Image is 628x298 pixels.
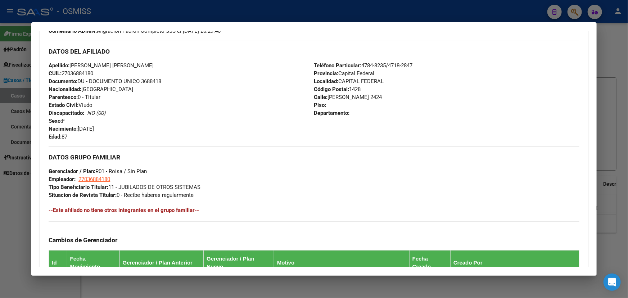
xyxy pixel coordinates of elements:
[49,118,62,124] strong: Sexo:
[49,250,67,275] th: Id
[49,118,65,124] span: F
[49,86,81,92] strong: Nacionalidad:
[49,192,117,198] strong: Situacion de Revista Titular:
[49,153,579,161] h3: DATOS GRUPO FAMILIAR
[314,86,361,92] span: 1428
[314,94,328,100] strong: Calle:
[314,102,326,108] strong: Piso:
[451,250,579,275] th: Creado Por
[314,78,339,85] strong: Localidad:
[49,78,77,85] strong: Documento:
[49,134,67,140] span: 87
[314,62,362,69] strong: Teléfono Particular:
[314,70,375,77] span: Capital Federal
[314,110,350,116] strong: Departamento:
[49,184,200,190] span: 11 - JUBILADOS DE OTROS SISTEMAS
[409,250,450,275] th: Fecha Creado
[314,78,384,85] span: CAPITAL FEDERAL
[604,274,621,291] div: Open Intercom Messenger
[49,126,94,132] span: [DATE]
[49,134,62,140] strong: Edad:
[49,184,108,190] strong: Tipo Beneficiario Titular:
[78,176,110,182] span: 27036884180
[49,110,84,116] strong: Discapacitado:
[49,176,76,182] strong: Empleador:
[49,168,95,175] strong: Gerenciador / Plan:
[87,110,105,116] i: NO (00)
[49,102,78,108] strong: Estado Civil:
[49,70,93,77] span: 27036884180
[49,126,78,132] strong: Nacimiento:
[49,27,221,35] span: Migración Padrón Completo SSS el [DATE] 20:29:40
[67,250,119,275] th: Fecha Movimiento
[49,94,100,100] span: 0 - Titular
[49,78,161,85] span: DU - DOCUMENTO UNICO 3688418
[49,86,133,92] span: [GEOGRAPHIC_DATA]
[314,86,349,92] strong: Código Postal:
[204,250,274,275] th: Gerenciador / Plan Nuevo
[49,168,147,175] span: R01 - Roisa / Sin Plan
[314,70,339,77] strong: Provincia:
[49,94,78,100] strong: Parentesco:
[49,192,194,198] span: 0 - Recibe haberes regularmente
[49,48,579,55] h3: DATOS DEL AFILIADO
[49,102,92,108] span: Viudo
[314,62,413,69] span: 4784-8235/4718-2847
[119,250,204,275] th: Gerenciador / Plan Anterior
[49,62,154,69] span: [PERSON_NAME] [PERSON_NAME]
[49,206,579,214] h4: --Este afiliado no tiene otros integrantes en el grupo familiar--
[49,28,97,34] strong: Comentario ADMIN:
[274,250,409,275] th: Motivo
[49,62,69,69] strong: Apellido:
[49,70,62,77] strong: CUIL:
[314,94,382,100] span: [PERSON_NAME] 2424
[49,236,579,244] h3: Cambios de Gerenciador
